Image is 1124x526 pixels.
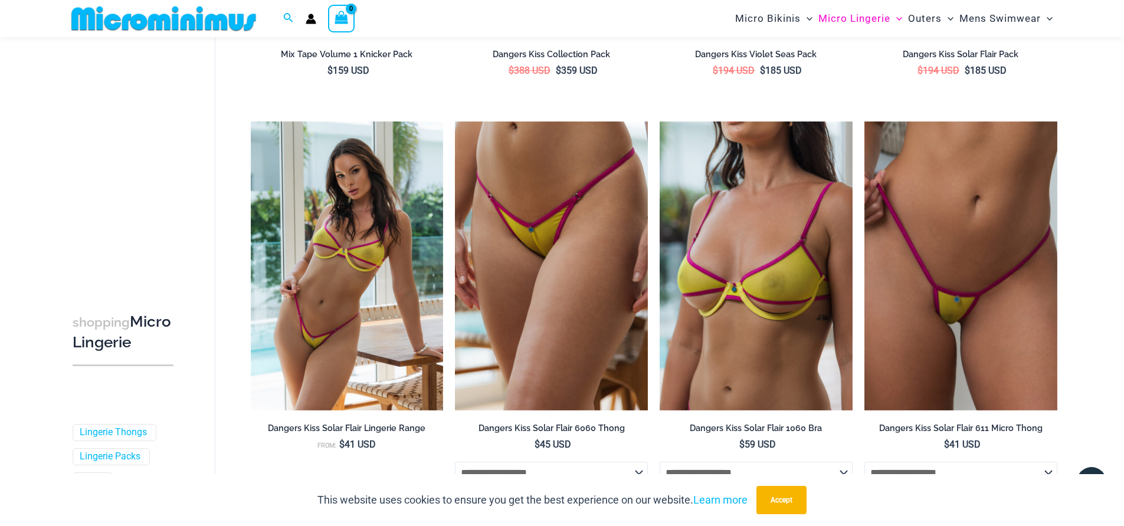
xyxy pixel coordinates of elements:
h2: Dangers Kiss Solar Flair 1060 Bra [660,423,853,434]
span: $ [944,439,949,450]
nav: Site Navigation [730,2,1058,35]
span: $ [556,65,561,76]
a: Dangers Kiss Solar Flair 611 Micro 01Dangers Kiss Solar Flair 611 Micro 02Dangers Kiss Solar Flai... [864,121,1057,410]
a: Micro LingerieMenu ToggleMenu Toggle [815,4,905,34]
a: Search icon link [283,11,294,26]
h3: Micro Lingerie [73,312,173,353]
a: Mens SwimwearMenu ToggleMenu Toggle [956,4,1056,34]
span: $ [535,439,540,450]
a: Dangers Kiss Solar Flair 1060 Bra [660,423,853,438]
a: View Shopping Cart, empty [328,5,355,32]
a: Dangers Kiss Solar Flair 6060 Thong [455,423,648,438]
a: Micro BikinisMenu ToggleMenu Toggle [732,4,815,34]
span: Menu Toggle [1041,4,1053,34]
bdi: 41 USD [944,439,981,450]
img: Dangers Kiss Solar Flair 6060 Thong 01 [455,121,648,410]
span: Mens Swimwear [959,4,1041,34]
iframe: TrustedSite Certified [73,40,179,275]
span: $ [713,65,718,76]
a: OutersMenu ToggleMenu Toggle [905,4,956,34]
span: $ [917,65,923,76]
span: Outers [908,4,942,34]
bdi: 45 USD [535,439,571,450]
h2: Dangers Kiss Violet Seas Pack [660,49,853,60]
bdi: 59 USD [739,439,776,450]
span: $ [339,439,345,450]
img: Dangers Kiss Solar Flair 611 Micro 01 [864,121,1057,410]
span: $ [760,65,765,76]
a: Dangers Kiss Solar Flair 1060 Bra 01Dangers Kiss Solar Flair 1060 Bra 02Dangers Kiss Solar Flair ... [660,121,853,410]
a: Dangers Kiss Violet Seas Pack [660,49,853,64]
span: Micro Lingerie [818,4,890,34]
bdi: 185 USD [760,65,802,76]
a: Dangers Kiss Solar Flair 611 Micro Thong [864,423,1057,438]
a: Dangers Kiss Solar Flair 6060 Thong 01Dangers Kiss Solar Flair 6060 Thong 02Dangers Kiss Solar Fl... [455,121,648,410]
h2: Dangers Kiss Collection Pack [455,49,648,60]
h2: Dangers Kiss Solar Flair 611 Micro Thong [864,423,1057,434]
bdi: 359 USD [556,65,598,76]
h2: Dangers Kiss Solar Flair Pack [864,49,1057,60]
span: Micro Bikinis [735,4,801,34]
bdi: 194 USD [917,65,959,76]
img: Dangers Kiss Solar Flair 1060 Bra 6060 Thong 01 [251,121,444,410]
a: Account icon link [306,14,316,24]
span: $ [327,65,333,76]
a: Dangers Kiss Solar Flair Lingerie Range [251,423,444,438]
button: Accept [756,486,807,514]
a: Mix Tape Volume 1 Knicker Pack [251,49,444,64]
a: Dangers Kiss Solar Flair 1060 Bra 6060 Thong 01Dangers Kiss Solar Flair 1060 Bra 6060 Thong 04Dan... [251,121,444,410]
a: Learn more [693,494,748,506]
a: Lingerie Thongs [80,426,147,439]
bdi: 185 USD [965,65,1007,76]
h2: Dangers Kiss Solar Flair 6060 Thong [455,423,648,434]
img: MM SHOP LOGO FLAT [67,5,261,32]
span: From: [317,442,336,449]
bdi: 159 USD [327,65,369,76]
img: Dangers Kiss Solar Flair 1060 Bra 02 [660,121,853,410]
h2: Mix Tape Volume 1 Knicker Pack [251,49,444,60]
bdi: 194 USD [713,65,755,76]
span: Menu Toggle [801,4,812,34]
h2: Dangers Kiss Solar Flair Lingerie Range [251,423,444,434]
span: Menu Toggle [942,4,953,34]
span: shopping [73,315,130,330]
a: Dangers Kiss Solar Flair Pack [864,49,1057,64]
span: $ [739,439,745,450]
p: This website uses cookies to ensure you get the best experience on our website. [317,491,748,509]
span: Menu Toggle [890,4,902,34]
a: Dangers Kiss Collection Pack [455,49,648,64]
bdi: 388 USD [509,65,550,76]
span: $ [509,65,514,76]
a: Lingerie Packs [80,451,140,463]
span: $ [965,65,970,76]
bdi: 41 USD [339,439,376,450]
